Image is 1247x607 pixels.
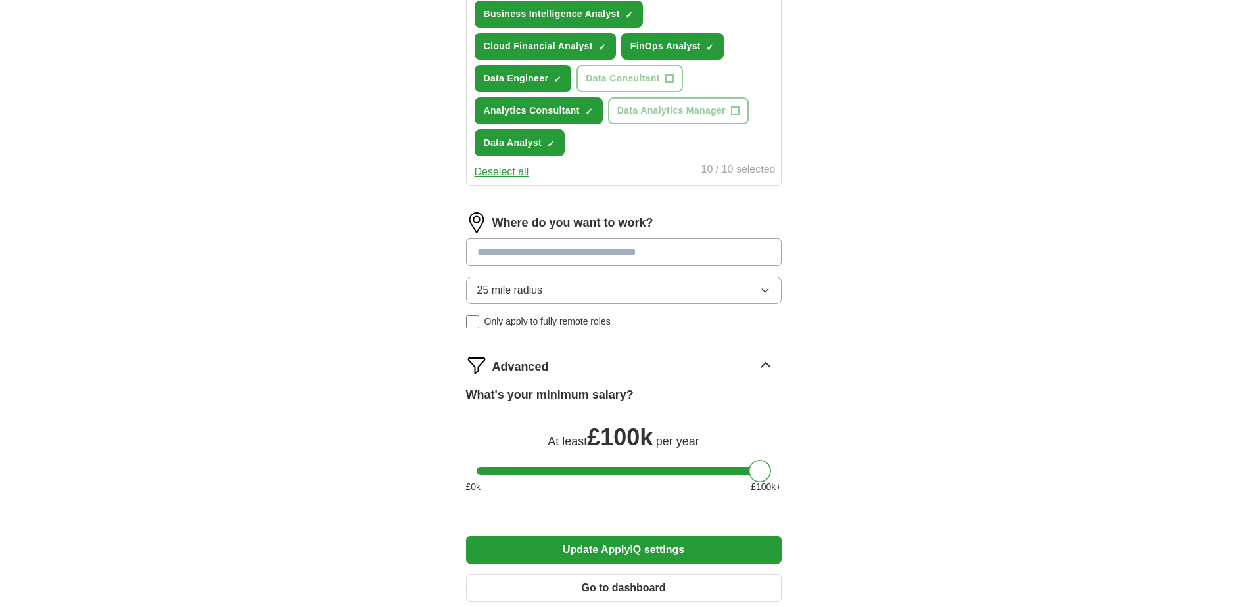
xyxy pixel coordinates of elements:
span: Cloud Financial Analyst [484,39,593,53]
button: Update ApplyIQ settings [466,536,782,564]
button: 25 mile radius [466,277,782,304]
span: £ 0 k [466,480,481,494]
span: ✓ [598,42,606,53]
button: Cloud Financial Analyst✓ [475,33,616,60]
span: Only apply to fully remote roles [484,315,611,328]
button: Data Engineer✓ [475,65,572,92]
span: £ 100k [587,424,653,451]
button: Data Analytics Manager [608,97,749,124]
span: ✓ [553,74,561,85]
button: Data Analyst✓ [475,129,565,156]
span: ✓ [585,106,593,117]
span: At least [548,435,587,448]
span: ✓ [625,10,633,20]
span: £ 100 k+ [751,480,781,494]
input: Only apply to fully remote roles [466,315,479,328]
span: Data Analyst [484,136,542,150]
span: 25 mile radius [477,282,543,298]
span: ✓ [706,42,714,53]
img: location.png [466,212,487,233]
button: Business Intelligence Analyst✓ [475,1,643,28]
span: Business Intelligence Analyst [484,7,620,21]
label: Where do you want to work? [492,214,653,232]
span: Data Engineer [484,72,549,85]
button: Data Consultant [576,65,683,92]
button: FinOps Analyst✓ [621,33,724,60]
div: 10 / 10 selected [701,162,776,180]
button: Analytics Consultant✓ [475,97,603,124]
span: Data Analytics Manager [617,104,726,118]
span: ✓ [547,139,555,149]
span: Data Consultant [586,72,660,85]
span: per year [656,435,699,448]
button: Deselect all [475,164,529,180]
button: Go to dashboard [466,574,782,602]
img: filter [466,355,487,376]
span: Advanced [492,358,549,376]
span: Analytics Consultant [484,104,580,118]
span: FinOps Analyst [630,39,701,53]
label: What's your minimum salary? [466,386,634,404]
